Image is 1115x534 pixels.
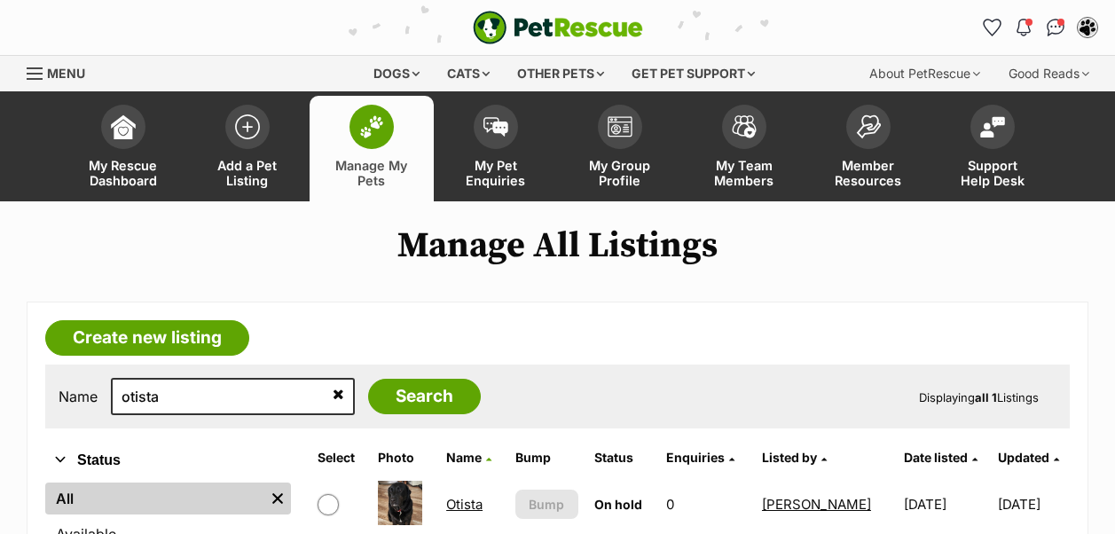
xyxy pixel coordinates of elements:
[332,158,412,188] span: Manage My Pets
[666,450,734,465] a: Enquiries
[456,158,536,188] span: My Pet Enquiries
[111,114,136,139] img: dashboard-icon-eb2f2d2d3e046f16d808141f083e7271f6b2e854fb5c12c21221c1fb7104beca.svg
[762,450,817,465] span: Listed by
[446,496,483,513] a: Otista
[1009,13,1038,42] button: Notifications
[904,450,978,465] a: Date listed
[359,115,384,138] img: manage-my-pets-icon-02211641906a0b7f246fdf0571729dbe1e7629f14944591b6c1af311fb30b64b.svg
[930,96,1055,201] a: Support Help Desk
[473,11,643,44] a: PetRescue
[762,450,827,465] a: Listed by
[828,158,908,188] span: Member Resources
[371,444,437,472] th: Photo
[856,114,881,138] img: member-resources-icon-8e73f808a243e03378d46382f2149f9095a855e16c252ad45f914b54edf8863c.svg
[434,96,558,201] a: My Pet Enquiries
[473,11,643,44] img: logo-e224e6f780fb5917bec1dbf3a21bbac754714ae5b6737aabdf751b685950b380.svg
[953,158,1033,188] span: Support Help Desk
[998,450,1049,465] span: Updated
[732,115,757,138] img: team-members-icon-5396bd8760b3fe7c0b43da4ab00e1e3bb1a5d9ba89233759b79545d2d3fc5d0d.svg
[529,495,564,514] span: Bump
[806,96,930,201] a: Member Resources
[508,444,585,472] th: Bump
[594,497,642,512] span: On hold
[446,450,491,465] a: Name
[47,66,85,81] span: Menu
[558,96,682,201] a: My Group Profile
[980,116,1005,137] img: help-desk-icon-fdf02630f3aa405de69fd3d07c3f3aa587a6932b1a1747fa1d2bba05be0121f9.svg
[587,444,658,472] th: Status
[919,390,1039,404] span: Displaying Listings
[505,56,616,91] div: Other pets
[996,56,1102,91] div: Good Reads
[608,116,632,137] img: group-profile-icon-3fa3cf56718a62981997c0bc7e787c4b2cf8bcc04b72c1350f741eb67cf2f40e.svg
[619,56,767,91] div: Get pet support
[1079,19,1096,36] img: Lynda Smith profile pic
[682,96,806,201] a: My Team Members
[264,483,291,514] a: Remove filter
[483,117,508,137] img: pet-enquiries-icon-7e3ad2cf08bfb03b45e93fb7055b45f3efa6380592205ae92323e6603595dc1f.svg
[998,450,1059,465] a: Updated
[435,56,502,91] div: Cats
[978,13,1006,42] a: Favourites
[27,56,98,88] a: Menu
[368,379,481,414] input: Search
[762,496,871,513] a: [PERSON_NAME]
[1041,13,1070,42] a: Conversations
[310,96,434,201] a: Manage My Pets
[1047,19,1065,36] img: chat-41dd97257d64d25036548639549fe6c8038ab92f7586957e7f3b1b290dea8141.svg
[446,450,482,465] span: Name
[978,13,1102,42] ul: Account quick links
[59,389,98,404] label: Name
[857,56,993,91] div: About PetRescue
[1073,13,1102,42] button: My account
[235,114,260,139] img: add-pet-listing-icon-0afa8454b4691262ce3f59096e99ab1cd57d4a30225e0717b998d2c9b9846f56.svg
[361,56,432,91] div: Dogs
[310,444,369,472] th: Select
[1017,19,1031,36] img: notifications-46538b983faf8c2785f20acdc204bb7945ddae34d4c08c2a6579f10ce5e182be.svg
[975,390,997,404] strong: all 1
[666,450,725,465] span: translation missing: en.admin.listings.index.attributes.enquiries
[208,158,287,188] span: Add a Pet Listing
[185,96,310,201] a: Add a Pet Listing
[580,158,660,188] span: My Group Profile
[61,96,185,201] a: My Rescue Dashboard
[45,449,291,472] button: Status
[83,158,163,188] span: My Rescue Dashboard
[904,450,968,465] span: Date listed
[704,158,784,188] span: My Team Members
[515,490,577,519] button: Bump
[45,320,249,356] a: Create new listing
[45,483,264,514] a: All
